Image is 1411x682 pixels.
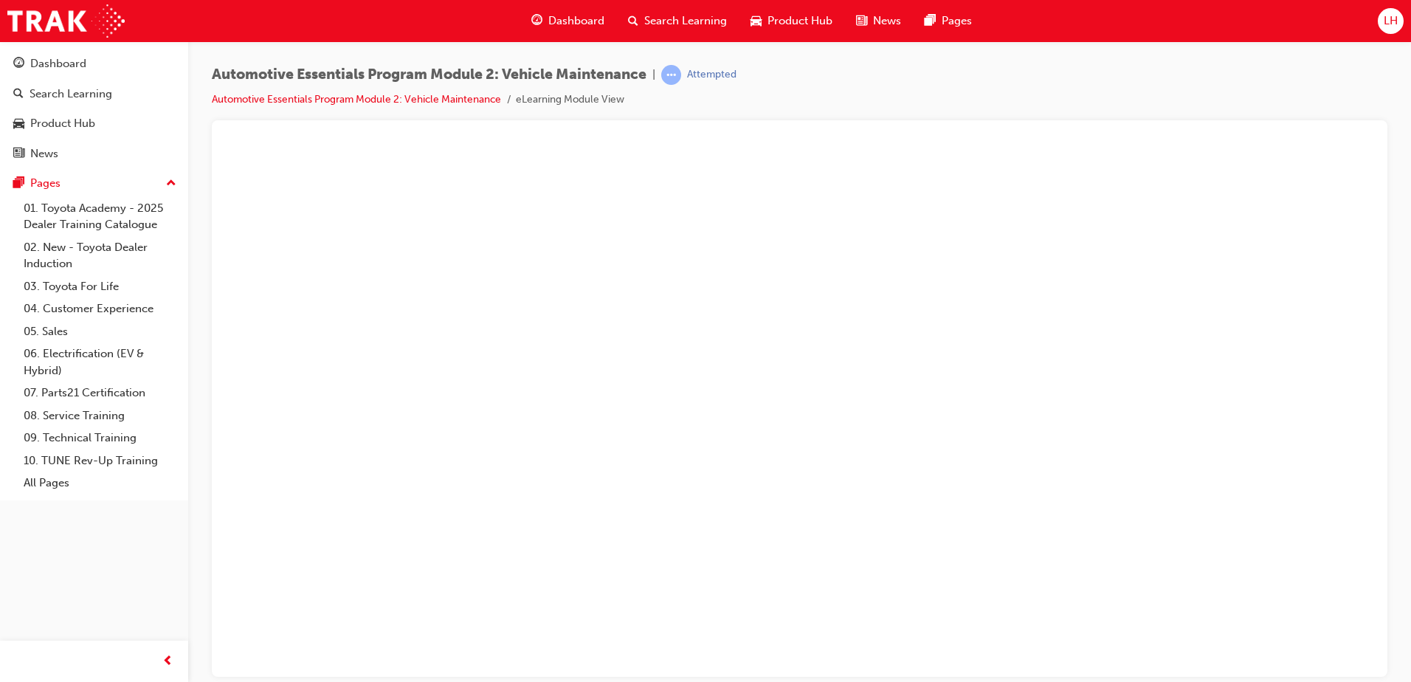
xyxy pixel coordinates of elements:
a: news-iconNews [844,6,913,36]
span: prev-icon [162,652,173,671]
span: learningRecordVerb_ATTEMPT-icon [661,65,681,85]
span: pages-icon [925,12,936,30]
span: news-icon [13,148,24,161]
li: eLearning Module View [516,92,624,108]
div: News [30,145,58,162]
a: 05. Sales [18,320,182,343]
a: All Pages [18,472,182,495]
span: guage-icon [13,58,24,71]
span: Dashboard [548,13,604,30]
a: 07. Parts21 Certification [18,382,182,404]
button: Pages [6,170,182,197]
button: DashboardSearch LearningProduct HubNews [6,47,182,170]
a: 03. Toyota For Life [18,275,182,298]
a: Dashboard [6,50,182,77]
span: search-icon [13,88,24,101]
div: Attempted [687,68,736,82]
span: Automotive Essentials Program Module 2: Vehicle Maintenance [212,66,646,83]
div: Pages [30,175,61,192]
span: Product Hub [767,13,832,30]
div: Dashboard [30,55,86,72]
a: Automotive Essentials Program Module 2: Vehicle Maintenance [212,93,501,106]
span: guage-icon [531,12,542,30]
a: 06. Electrification (EV & Hybrid) [18,342,182,382]
a: 02. New - Toyota Dealer Induction [18,236,182,275]
a: Product Hub [6,110,182,137]
div: Product Hub [30,115,95,132]
span: LH [1384,13,1398,30]
span: search-icon [628,12,638,30]
a: 09. Technical Training [18,427,182,449]
button: LH [1378,8,1404,34]
span: news-icon [856,12,867,30]
span: car-icon [13,117,24,131]
a: search-iconSearch Learning [616,6,739,36]
a: car-iconProduct Hub [739,6,844,36]
a: Search Learning [6,80,182,108]
span: pages-icon [13,177,24,190]
a: 04. Customer Experience [18,297,182,320]
span: Pages [942,13,972,30]
div: Search Learning [30,86,112,103]
span: up-icon [166,174,176,193]
img: Trak [7,4,125,38]
span: Search Learning [644,13,727,30]
a: 10. TUNE Rev-Up Training [18,449,182,472]
span: | [652,66,655,83]
a: News [6,140,182,168]
a: 08. Service Training [18,404,182,427]
a: guage-iconDashboard [520,6,616,36]
a: pages-iconPages [913,6,984,36]
span: car-icon [751,12,762,30]
a: 01. Toyota Academy - 2025 Dealer Training Catalogue [18,197,182,236]
span: News [873,13,901,30]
